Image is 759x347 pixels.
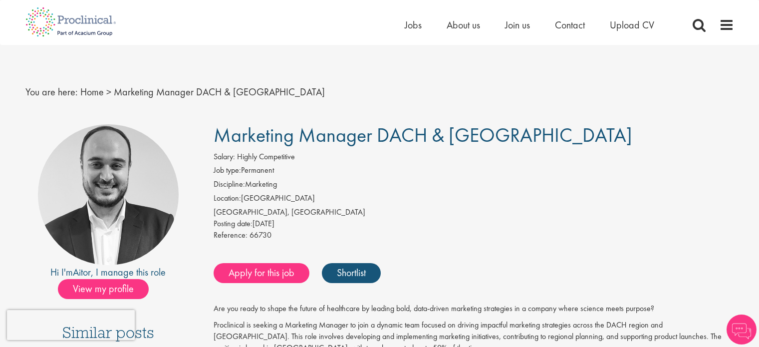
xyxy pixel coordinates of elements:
[25,265,192,280] div: Hi I'm , I manage this role
[214,179,734,193] li: Marketing
[555,18,585,31] a: Contact
[80,85,104,98] a: breadcrumb link
[7,310,135,340] iframe: reCAPTCHA
[58,281,159,294] a: View my profile
[505,18,530,31] a: Join us
[214,193,734,207] li: [GEOGRAPHIC_DATA]
[25,85,78,98] span: You are here:
[214,165,241,176] label: Job type:
[405,18,422,31] a: Jobs
[114,85,325,98] span: Marketing Manager DACH & [GEOGRAPHIC_DATA]
[214,263,309,283] a: Apply for this job
[214,207,734,218] div: [GEOGRAPHIC_DATA], [GEOGRAPHIC_DATA]
[58,279,149,299] span: View my profile
[214,122,632,148] span: Marketing Manager DACH & [GEOGRAPHIC_DATA]
[214,165,734,179] li: Permanent
[727,315,757,345] img: Chatbot
[214,218,734,230] div: [DATE]
[214,230,248,241] label: Reference:
[73,266,91,279] a: Aitor
[214,193,241,204] label: Location:
[214,151,235,163] label: Salary:
[214,218,253,229] span: Posting date:
[250,230,271,240] span: 66730
[447,18,480,31] a: About us
[237,151,295,162] span: Highly Competitive
[214,303,734,315] p: Are you ready to shape the future of healthcare by leading bold, data-driven marketing strategies...
[106,85,111,98] span: >
[610,18,654,31] a: Upload CV
[38,124,179,265] img: imeage of recruiter Aitor Melia
[322,263,381,283] a: Shortlist
[214,179,245,190] label: Discipline:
